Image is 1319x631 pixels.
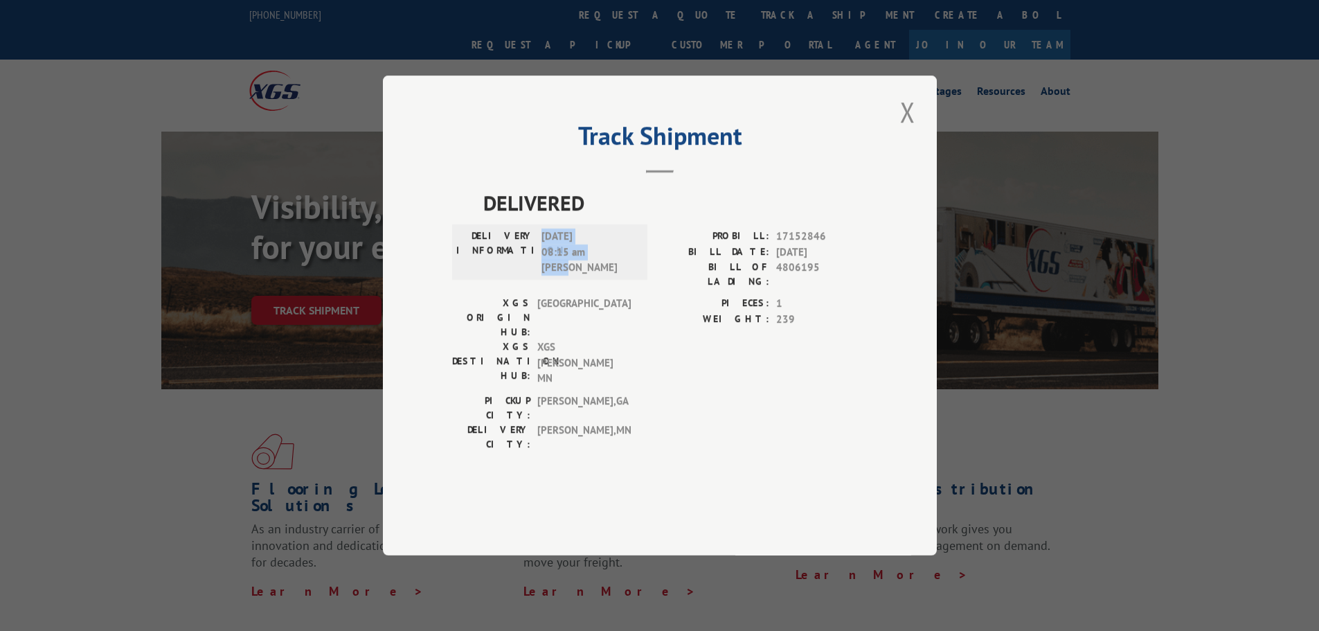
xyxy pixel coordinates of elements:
span: 239 [776,312,868,328]
span: 1 [776,296,868,312]
span: 4806195 [776,260,868,289]
label: WEIGHT: [660,312,769,328]
label: DELIVERY INFORMATION: [456,229,535,276]
button: Close modal [896,93,919,131]
label: PIECES: [660,296,769,312]
label: PROBILL: [660,229,769,245]
span: 17152846 [776,229,868,245]
label: DELIVERY CITY: [452,423,530,452]
label: BILL OF LADING: [660,260,769,289]
span: [DATE] 08:15 am [PERSON_NAME] [541,229,635,276]
label: XGS DESTINATION HUB: [452,339,530,386]
h2: Track Shipment [452,126,868,152]
span: [DATE] [776,245,868,260]
label: XGS ORIGIN HUB: [452,296,530,339]
span: XGS [PERSON_NAME] MN [537,339,631,386]
span: [PERSON_NAME] , GA [537,393,631,423]
span: DELIVERED [483,187,868,218]
span: [PERSON_NAME] , MN [537,423,631,452]
label: BILL DATE: [660,245,769,260]
span: [GEOGRAPHIC_DATA] [537,296,631,339]
label: PICKUP CITY: [452,393,530,423]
